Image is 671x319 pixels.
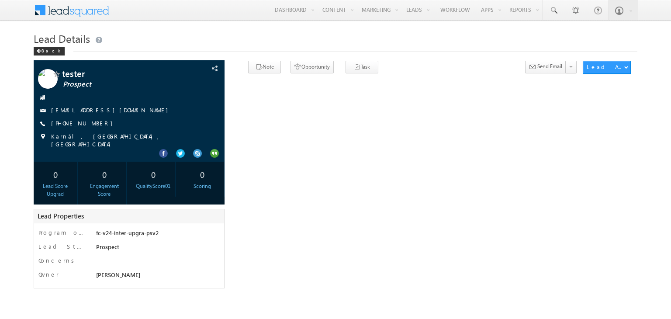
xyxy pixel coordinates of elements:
[587,63,624,71] div: Lead Actions
[291,61,334,73] button: Opportunity
[94,229,217,241] div: fc-v24-inter-upgra-psv2
[537,62,562,70] span: Send Email
[346,61,378,73] button: Task
[134,166,173,182] div: 0
[51,132,206,148] span: Karnāl, [GEOGRAPHIC_DATA], [GEOGRAPHIC_DATA]
[63,80,181,89] span: Prospect
[34,31,90,45] span: Lead Details
[38,243,84,250] label: Lead Stage
[36,166,75,182] div: 0
[38,229,84,236] label: Program of Interest
[51,119,117,128] span: [PHONE_NUMBER]
[583,61,631,74] button: Lead Actions
[248,61,281,73] button: Note
[525,61,566,73] button: Send Email
[38,212,84,220] span: Lead Properties
[134,182,173,190] div: QualityScore01
[38,257,77,264] label: Concerns
[183,166,222,182] div: 0
[85,166,124,182] div: 0
[94,243,217,255] div: Prospect
[183,182,222,190] div: Scoring
[51,106,173,114] a: [EMAIL_ADDRESS][DOMAIN_NAME]
[34,46,69,54] a: Back
[34,47,65,55] div: Back
[85,182,124,198] div: Engagement Score
[38,270,59,278] label: Owner
[96,271,140,278] span: [PERSON_NAME]
[62,69,180,78] span: tester
[36,182,75,198] div: Lead Score Upgrad
[38,69,58,92] img: Profile photo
